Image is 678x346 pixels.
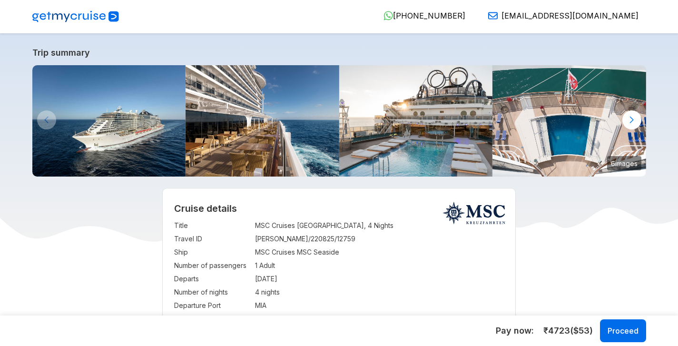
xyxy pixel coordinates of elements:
[174,232,250,246] td: Travel ID
[496,325,534,336] h5: Pay now:
[255,246,504,259] td: MSC Cruises MSC Seaside
[174,259,250,272] td: Number of passengers
[32,65,186,177] img: image_5887.jpg
[255,232,504,246] td: [PERSON_NAME]/220825/12759
[543,325,593,337] span: ₹ 4723 ($ 53 )
[481,11,639,20] a: [EMAIL_ADDRESS][DOMAIN_NAME]
[174,272,250,286] td: Departs
[250,246,255,259] td: :
[376,11,465,20] a: [PHONE_NUMBER]
[174,203,504,214] h2: Cruise details
[607,156,641,170] small: 6 images
[339,65,493,177] img: se_public_area_miami_beach_pool_02.jpg
[174,219,250,232] td: Title
[174,286,250,299] td: Number of nights
[250,219,255,232] td: :
[501,11,639,20] span: [EMAIL_ADDRESS][DOMAIN_NAME]
[255,259,504,272] td: 1 Adult
[393,11,465,20] span: [PHONE_NUMBER]
[492,65,646,177] img: se_public_area_south_beach_pool_03.jpg
[383,11,393,20] img: WhatsApp
[600,319,646,342] button: Proceed
[250,272,255,286] td: :
[174,299,250,312] td: Departure Port
[488,11,498,20] img: Email
[250,286,255,299] td: :
[255,219,504,232] td: MSC Cruises [GEOGRAPHIC_DATA], 4 Nights
[174,246,250,259] td: Ship
[255,286,504,299] td: 4 nights
[255,299,504,312] td: MIA
[250,259,255,272] td: :
[186,65,339,177] img: se_public_area_waterfront_boardwalk_01.jpg
[250,299,255,312] td: :
[250,232,255,246] td: :
[32,48,646,58] a: Trip summary
[255,272,504,286] td: [DATE]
